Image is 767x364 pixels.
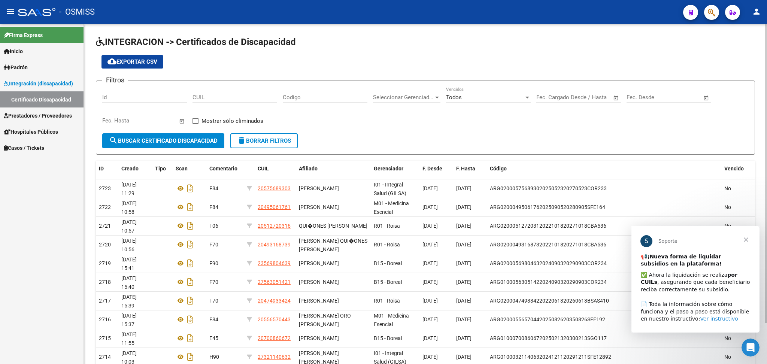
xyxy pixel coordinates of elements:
[456,223,472,229] span: [DATE]
[258,204,291,210] span: 20495061761
[456,354,472,360] span: [DATE]
[456,166,475,172] span: F. Hasta
[724,335,731,341] span: No
[121,331,137,346] span: [DATE] 11:55
[490,298,609,304] span: ARG02000474933422022061320260613BSAS410
[627,94,657,101] input: Fecha inicio
[299,223,367,229] span: QUI�ONES [PERSON_NAME]
[209,260,218,266] span: F90
[185,220,195,232] i: Descargar documento
[490,279,607,285] span: ARG01000563051422024090320290903COR234
[612,94,621,102] button: Open calendar
[185,201,195,213] i: Descargar documento
[374,223,400,229] span: R01 - Roisa
[490,316,605,322] span: ARG02000556570442025082620350826SFE192
[96,161,118,177] datatable-header-cell: ID
[490,260,607,266] span: ARG02000569804632024090320290903COR234
[258,166,269,172] span: CUIL
[185,182,195,194] i: Descargar documento
[155,166,166,172] span: Tipo
[422,316,438,322] span: [DATE]
[258,316,291,322] span: 20556570443
[121,166,139,172] span: Creado
[99,242,111,248] span: 2720
[185,239,195,251] i: Descargar documento
[373,94,434,101] span: Seleccionar Gerenciador
[99,166,104,172] span: ID
[456,204,472,210] span: [DATE]
[456,279,472,285] span: [DATE]
[721,161,755,177] datatable-header-cell: Vencido
[99,260,111,266] span: 2719
[664,94,700,101] input: Fecha fin
[299,279,339,285] span: [PERSON_NAME]
[96,37,296,47] span: INTEGRACION -> Certificados de Discapacidad
[456,335,472,341] span: [DATE]
[101,55,163,69] button: Exportar CSV
[4,128,58,136] span: Hospitales Públicos
[209,204,218,210] span: F84
[209,223,218,229] span: F06
[631,226,760,333] iframe: Intercom live chat mensaje
[258,242,291,248] span: 20493168739
[422,185,438,191] span: [DATE]
[422,354,438,360] span: [DATE]
[490,204,605,210] span: ARG02000495061762025090520280905SFE164
[422,279,438,285] span: [DATE]
[724,166,744,172] span: Vencido
[422,223,438,229] span: [DATE]
[446,94,462,101] span: Todos
[490,335,607,341] span: ARG01000700860672025021320300213SGO117
[258,298,291,304] span: 20474933424
[152,161,173,177] datatable-header-cell: Tipo
[374,279,402,285] span: B15 - Boreal
[4,112,72,120] span: Prestadores / Proveedores
[299,166,318,172] span: Afiliado
[299,238,367,252] span: [PERSON_NAME] QUI�ONES [PERSON_NAME]
[121,275,137,290] span: [DATE] 15:40
[374,313,409,327] span: M01 - Medicina Esencial
[490,223,606,229] span: ARG02000512720312022101820271018CBA536
[374,182,406,196] span: I01 - Integral Salud (GILSA)
[299,204,339,210] span: [PERSON_NAME]
[121,182,137,196] span: [DATE] 11:29
[422,242,438,248] span: [DATE]
[258,223,291,229] span: 20512720316
[230,133,298,148] button: Borrar Filtros
[490,185,607,191] span: ARG02000575689302025052320270523COR233
[102,117,133,124] input: Fecha inicio
[456,260,472,266] span: [DATE]
[237,137,291,144] span: Borrar Filtros
[490,166,507,172] span: Código
[99,335,111,341] span: 2715
[456,316,472,322] span: [DATE]
[209,316,218,322] span: F84
[374,260,402,266] span: B15 - Boreal
[299,260,339,266] span: [PERSON_NAME]
[102,75,128,85] h3: Filtros
[209,354,219,360] span: H90
[121,257,137,271] span: [DATE] 15:41
[59,4,95,20] span: - OSMISS
[258,185,291,191] span: 20575689303
[99,354,111,360] span: 2714
[299,185,339,191] span: [PERSON_NAME]
[296,161,371,177] datatable-header-cell: Afiliado
[209,242,218,248] span: F70
[237,136,246,145] mat-icon: delete
[422,260,438,266] span: [DATE]
[422,204,438,210] span: [DATE]
[109,136,118,145] mat-icon: search
[209,298,218,304] span: F70
[536,94,567,101] input: Fecha inicio
[422,298,438,304] span: [DATE]
[209,335,218,341] span: E45
[118,161,152,177] datatable-header-cell: Creado
[258,335,291,341] span: 20700860672
[374,166,403,172] span: Gerenciador
[178,117,187,125] button: Open calendar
